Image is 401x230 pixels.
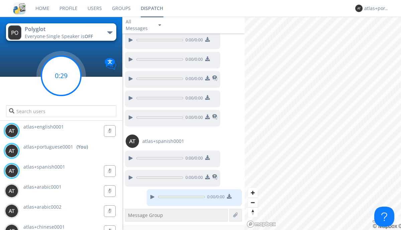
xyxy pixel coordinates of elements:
[205,114,210,119] img: download media button
[23,204,61,210] span: atlas+arabic0002
[25,25,100,33] div: Polyglot
[6,23,116,41] button: PolyglotEveryone·Single Speaker isOFF
[8,25,21,40] img: 373638.png
[6,105,116,117] input: Search users
[183,175,203,182] span: 0:00 / 0:00
[183,155,203,163] span: 0:00 / 0:00
[374,207,394,227] iframe: Toggle Customer Support
[23,164,65,170] span: atlas+spanish0001
[13,2,25,14] img: cddb5a64eb264b2086981ab96f4c1ba7
[205,76,210,80] img: download media button
[46,33,93,39] span: Single Speaker is
[183,56,203,64] span: 0:00 / 0:00
[142,138,184,145] span: atlas+spanish0001
[247,220,276,228] a: Mapbox logo
[364,5,389,12] div: atlas+portuguese0001
[183,114,203,122] span: 0:00 / 0:00
[248,207,258,217] button: Reset bearing to north
[212,75,218,81] img: translated-message
[5,164,18,178] img: 373638.png
[25,33,100,40] div: Everyone ·
[77,144,88,150] div: (You)
[23,124,64,130] span: atlas+english0001
[183,95,203,102] span: 0:00 / 0:00
[205,175,210,179] img: download media button
[355,5,363,12] img: 373638.png
[248,198,258,207] button: Zoom out
[23,184,61,190] span: atlas+arabic0001
[5,184,18,198] img: 373638.png
[5,204,18,218] img: 373638.png
[126,18,152,32] div: All Messages
[183,76,203,83] span: 0:00 / 0:00
[205,194,225,201] span: 0:00 / 0:00
[205,155,210,160] img: download media button
[212,114,218,120] img: translated-message
[248,188,258,198] button: Zoom in
[373,223,397,229] a: Mapbox
[205,95,210,100] img: download media button
[126,135,139,148] img: 373638.png
[212,113,218,122] span: This is a translated message
[205,56,210,61] img: download media button
[5,124,18,138] img: 373638.png
[205,37,210,42] img: download media button
[158,24,161,26] img: caret-down-sm.svg
[212,173,218,182] span: This is a translated message
[212,74,218,83] span: This is a translated message
[212,174,218,180] img: translated-message
[373,220,378,222] button: Toggle attribution
[23,144,73,150] span: atlas+portuguese0001
[105,58,116,70] img: Translation enabled
[227,194,232,199] img: download media button
[85,33,93,39] span: OFF
[183,37,203,44] span: 0:00 / 0:00
[23,224,65,230] span: atlas+chinese0001
[5,144,18,158] img: 373638.png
